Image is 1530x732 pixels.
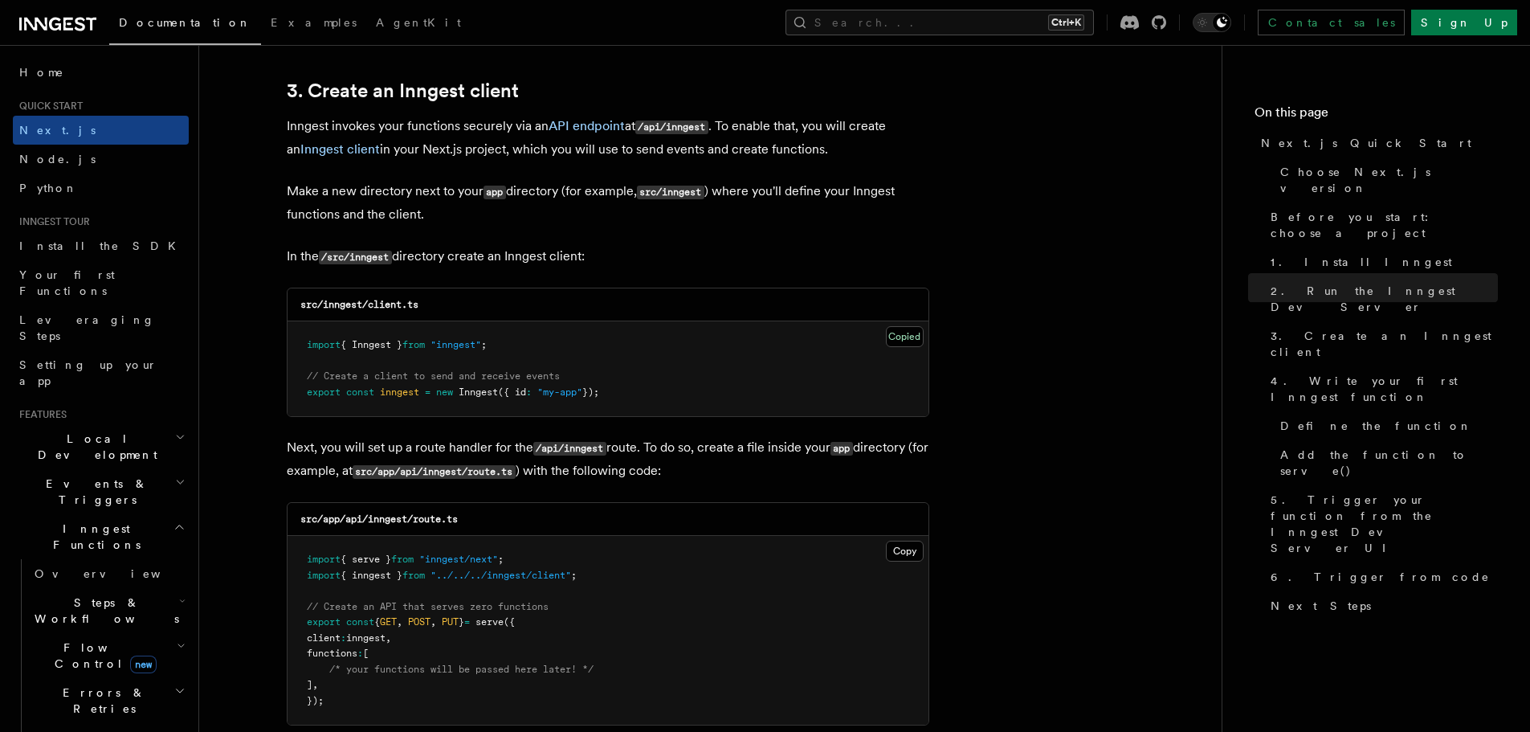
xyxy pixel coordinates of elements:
[1271,598,1371,614] span: Next Steps
[329,664,594,675] span: /* your functions will be passed here later! */
[1264,247,1498,276] a: 1. Install Inngest
[35,567,200,580] span: Overview
[300,299,418,310] code: src/inngest/client.ts
[13,431,175,463] span: Local Development
[830,442,853,456] code: app
[1264,202,1498,247] a: Before you start: choose a project
[637,186,704,199] code: src/inngest
[13,514,189,559] button: Inngest Functions
[533,442,606,456] code: /api/inngest
[307,632,341,644] span: client
[13,260,189,305] a: Your first Functions
[28,685,174,717] span: Errors & Retries
[380,616,397,628] span: GET
[475,616,504,628] span: serve
[287,436,929,483] p: Next, you will set up a route handler for the route. To do so, create a file inside your director...
[1264,276,1498,321] a: 2. Run the Inngest Dev Server
[459,386,498,398] span: Inngest
[287,80,519,102] a: 3. Create an Inngest client
[28,633,189,678] button: Flow Controlnew
[28,588,189,633] button: Steps & Workflows
[1264,591,1498,620] a: Next Steps
[397,616,402,628] span: ,
[526,386,532,398] span: :
[13,231,189,260] a: Install the SDK
[287,115,929,161] p: Inngest invokes your functions securely via an at . To enable that, you will create an in your Ne...
[408,616,430,628] span: POST
[481,339,487,350] span: ;
[425,386,430,398] span: =
[307,386,341,398] span: export
[498,386,526,398] span: ({ id
[386,632,391,644] span: ,
[19,358,157,387] span: Setting up your app
[271,16,357,29] span: Examples
[353,465,516,479] code: src/app/api/inngest/route.ts
[19,239,186,252] span: Install the SDK
[1274,440,1498,485] a: Add the function to serve()
[436,386,453,398] span: new
[28,678,189,723] button: Errors & Retries
[13,469,189,514] button: Events & Triggers
[1274,157,1498,202] a: Choose Next.js version
[307,554,341,565] span: import
[1261,135,1471,151] span: Next.js Quick Start
[1264,562,1498,591] a: 6. Trigger from code
[464,616,470,628] span: =
[785,10,1094,35] button: Search...Ctrl+K
[19,268,115,297] span: Your first Functions
[1274,411,1498,440] a: Define the function
[346,386,374,398] span: const
[307,339,341,350] span: import
[346,616,374,628] span: const
[376,16,461,29] span: AgentKit
[312,679,318,690] span: ,
[391,554,414,565] span: from
[374,616,380,628] span: {
[366,5,471,43] a: AgentKit
[635,121,708,134] code: /api/inngest
[430,570,571,581] span: "../../../inngest/client"
[402,570,425,581] span: from
[130,656,157,673] span: new
[1264,321,1498,366] a: 3. Create an Inngest client
[537,386,582,398] span: "my-app"
[19,124,96,137] span: Next.js
[886,326,924,347] button: Copied
[380,386,419,398] span: inngest
[886,541,924,562] button: Copy
[307,648,357,659] span: functions
[13,58,189,87] a: Home
[1271,209,1498,241] span: Before you start: choose a project
[1271,373,1498,405] span: 4. Write your first Inngest function
[13,521,173,553] span: Inngest Functions
[504,616,515,628] span: ({
[1271,283,1498,315] span: 2. Run the Inngest Dev Server
[1193,13,1231,32] button: Toggle dark mode
[28,640,177,672] span: Flow Control
[341,339,402,350] span: { Inngest }
[1271,569,1490,585] span: 6. Trigger from code
[13,476,175,508] span: Events & Triggers
[13,145,189,174] a: Node.js
[287,180,929,226] p: Make a new directory next to your directory (for example, ) where you'll define your Inngest func...
[119,16,251,29] span: Documentation
[19,313,155,342] span: Leveraging Steps
[13,350,189,395] a: Setting up your app
[109,5,261,45] a: Documentation
[1411,10,1517,35] a: Sign Up
[341,570,402,581] span: { inngest }
[363,648,369,659] span: [
[13,116,189,145] a: Next.js
[402,339,425,350] span: from
[459,616,464,628] span: }
[1264,366,1498,411] a: 4. Write your first Inngest function
[287,245,929,268] p: In the directory create an Inngest client:
[442,616,459,628] span: PUT
[307,695,324,706] span: });
[498,554,504,565] span: ;
[1255,129,1498,157] a: Next.js Quick Start
[346,632,386,644] span: inngest
[261,5,366,43] a: Examples
[549,118,625,133] a: API endpoint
